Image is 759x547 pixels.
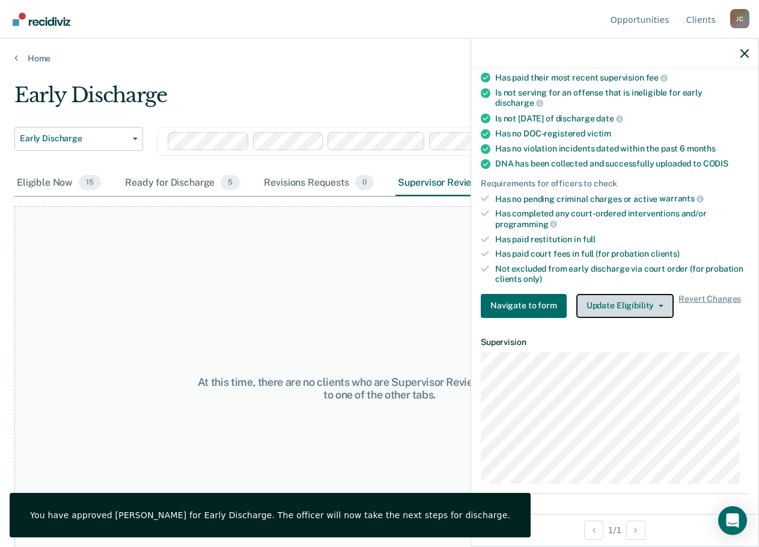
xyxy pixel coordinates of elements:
[495,159,749,169] div: DNA has been collected and successfully uploaded to
[481,294,567,318] button: Navigate to form
[14,53,745,64] a: Home
[584,521,603,540] button: Previous Opportunity
[495,113,749,124] div: Is not [DATE] of discharge
[123,170,242,197] div: Ready for Discharge
[730,9,749,28] div: J C
[481,504,749,514] dt: Contact
[495,88,749,108] div: Is not serving for an offense that is ineligible for early
[596,114,623,123] span: date
[14,170,103,197] div: Eligible Now
[651,249,680,258] span: clients)
[495,194,749,204] div: Has no pending criminal charges or active
[355,175,374,191] span: 0
[221,175,240,191] span: 5
[14,83,698,117] div: Early Discharge
[626,521,645,540] button: Next Opportunity
[659,194,704,203] span: warrants
[197,376,562,402] div: At this time, there are no clients who are Supervisor Review. Please navigate to one of the other...
[395,170,507,197] div: Supervisor Review
[30,510,510,521] div: You have approved [PERSON_NAME] for Early Discharge. The officer will now take the next steps for...
[646,73,668,82] span: fee
[495,98,543,108] span: discharge
[703,159,728,168] span: CODIS
[495,234,749,245] div: Has paid restitution in
[471,514,758,546] div: 1 / 1
[495,219,557,229] span: programming
[495,144,749,154] div: Has no violation incidents dated within the past 6
[678,294,741,318] span: Revert Changes
[523,274,542,284] span: only)
[481,294,572,318] a: Navigate to form link
[495,249,749,259] div: Has paid court fees in full (for probation
[495,72,749,83] div: Has paid their most recent supervision
[495,264,749,284] div: Not excluded from early discharge via court order (for probation clients
[481,337,749,347] dt: Supervision
[730,9,749,28] button: Profile dropdown button
[495,129,749,139] div: Has no DOC-registered
[79,175,101,191] span: 15
[495,209,749,229] div: Has completed any court-ordered interventions and/or
[20,133,128,144] span: Early Discharge
[481,179,749,189] div: Requirements for officers to check
[576,294,674,318] button: Update Eligibility
[261,170,376,197] div: Revisions Requests
[718,506,747,535] div: Open Intercom Messenger
[13,13,70,26] img: Recidiviz
[587,129,611,138] span: victim
[687,144,716,153] span: months
[583,234,596,244] span: full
